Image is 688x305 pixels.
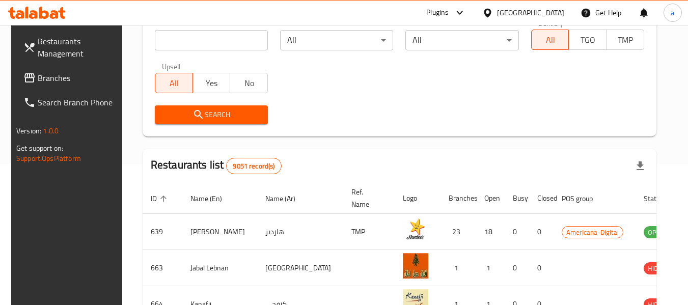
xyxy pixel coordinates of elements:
[226,158,281,174] div: Total records count
[611,33,640,47] span: TMP
[403,253,428,279] img: Jabal Lebnan
[162,63,181,70] label: Upsell
[644,262,674,274] div: HIDDEN
[43,124,59,137] span: 1.0.0
[143,250,182,286] td: 663
[568,30,607,50] button: TGO
[265,192,309,205] span: Name (Ar)
[151,192,170,205] span: ID
[155,73,193,93] button: All
[230,73,268,93] button: No
[529,250,554,286] td: 0
[351,186,382,210] span: Ref. Name
[38,72,118,84] span: Branches
[15,90,126,115] a: Search Branch Phone
[227,161,281,171] span: 9051 record(s)
[644,227,669,238] span: OPEN
[192,73,231,93] button: Yes
[573,33,602,47] span: TGO
[257,250,343,286] td: [GEOGRAPHIC_DATA]
[155,30,268,50] input: Search for restaurant name or ID..
[441,214,476,250] td: 23
[505,250,529,286] td: 0
[159,76,189,91] span: All
[151,157,282,174] h2: Restaurants list
[143,214,182,250] td: 639
[606,30,644,50] button: TMP
[671,7,674,18] span: a
[395,183,441,214] th: Logo
[163,108,260,121] span: Search
[505,214,529,250] td: 0
[644,226,669,238] div: OPEN
[531,30,569,50] button: All
[497,7,564,18] div: [GEOGRAPHIC_DATA]
[536,33,565,47] span: All
[197,76,227,91] span: Yes
[15,66,126,90] a: Branches
[529,183,554,214] th: Closed
[38,96,118,108] span: Search Branch Phone
[426,7,449,19] div: Plugins
[538,19,564,26] label: Delivery
[182,250,257,286] td: Jabal Lebnan
[562,227,623,238] span: Americana-Digital
[405,30,518,50] div: All
[476,214,505,250] td: 18
[441,250,476,286] td: 1
[505,183,529,214] th: Busy
[562,192,606,205] span: POS group
[343,214,395,250] td: TMP
[628,154,652,178] div: Export file
[16,152,81,165] a: Support.OpsPlatform
[476,183,505,214] th: Open
[644,192,677,205] span: Status
[280,30,393,50] div: All
[15,29,126,66] a: Restaurants Management
[182,214,257,250] td: [PERSON_NAME]
[38,35,118,60] span: Restaurants Management
[403,217,428,242] img: Hardee's
[190,192,235,205] span: Name (En)
[155,105,268,124] button: Search
[644,263,674,274] span: HIDDEN
[234,76,264,91] span: No
[16,142,63,155] span: Get support on:
[476,250,505,286] td: 1
[16,124,41,137] span: Version:
[441,183,476,214] th: Branches
[257,214,343,250] td: هارديز
[529,214,554,250] td: 0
